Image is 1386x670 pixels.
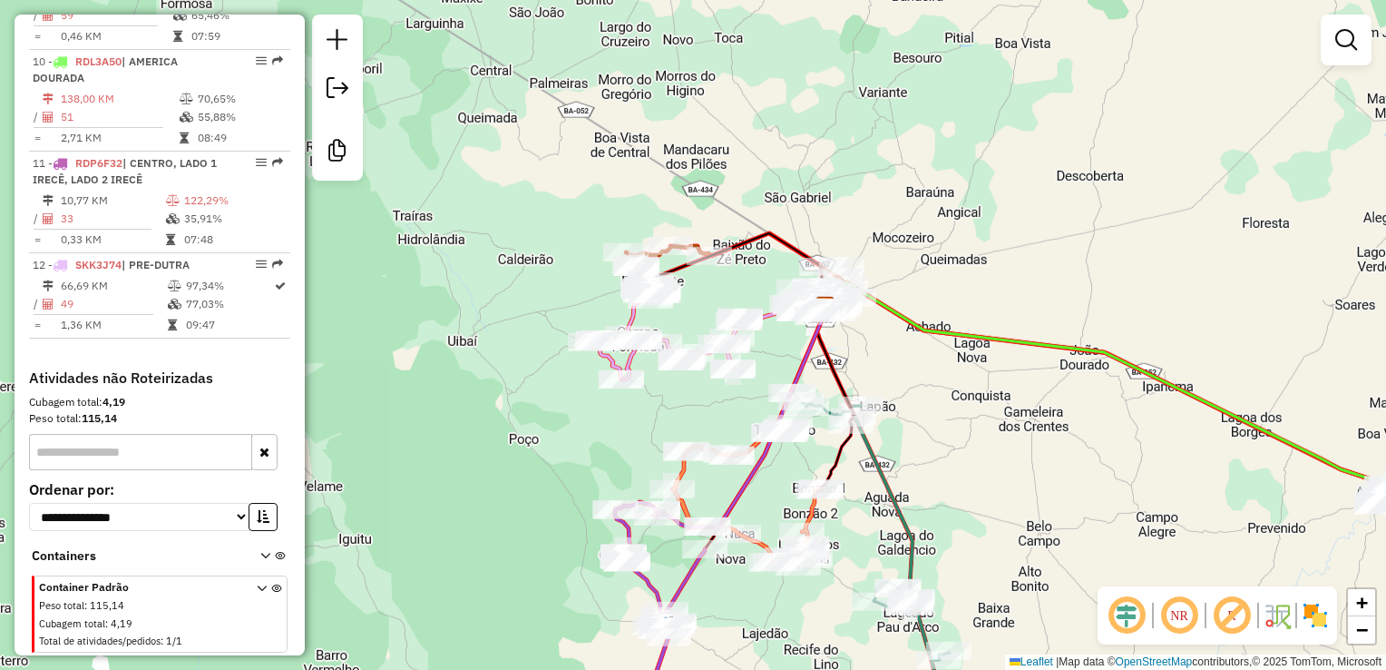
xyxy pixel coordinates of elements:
span: RDL3A50 [75,54,122,68]
span: 12 - [33,258,190,271]
i: Distância Total [43,281,54,291]
a: Leaflet [1010,655,1053,668]
span: : [161,635,163,647]
td: 07:59 [190,27,282,45]
div: Cubagem total: [29,394,290,410]
span: : [84,599,87,612]
a: Zoom out [1348,616,1375,644]
td: 51 [60,108,179,126]
a: Criar modelo [319,133,356,173]
i: % de utilização do peso [180,94,193,104]
span: Peso total [39,599,84,612]
span: | PRE-DUTRA [122,258,190,271]
i: % de utilização do peso [166,195,180,206]
div: Map data © contributors,© 2025 TomTom, Microsoft [1005,655,1386,670]
i: Total de Atividades [43,112,54,123]
span: | CENTRO, LADO 1 IRECÊ, LADO 2 IRECÊ [33,156,217,186]
i: Rota otimizada [275,281,286,291]
td: / [33,108,42,126]
a: Zoom in [1348,589,1375,616]
span: 115,14 [90,599,124,612]
i: % de utilização do peso [168,281,181,291]
div: Peso total: [29,410,290,427]
td: 138,00 KM [60,90,179,108]
td: 0,46 KM [60,27,172,45]
td: 55,88% [197,108,283,126]
span: + [1356,591,1368,614]
i: Tempo total em rota [180,133,189,143]
em: Rota exportada [272,157,283,168]
i: % de utilização da cubagem [173,10,187,21]
em: Rota exportada [272,259,283,270]
img: Fluxo de ruas [1263,601,1292,630]
em: Rota exportada [272,55,283,66]
td: 122,29% [183,192,283,210]
label: Ordenar por: [29,478,290,500]
span: | [1056,655,1059,668]
strong: 115,14 [82,411,117,425]
td: 97,34% [185,277,273,295]
td: = [33,129,42,147]
i: % de utilização da cubagem [180,112,193,123]
span: − [1356,618,1368,641]
td: 0,33 KM [60,231,165,249]
i: Total de Atividades [43,10,54,21]
h4: Atividades não Roteirizadas [29,369,290,387]
span: Ocultar deslocamento [1105,594,1148,637]
em: Opções [256,157,267,168]
span: Cubagem total [39,617,105,630]
i: Tempo total em rota [173,31,182,42]
td: = [33,316,42,334]
td: 59 [60,6,172,25]
td: 2,71 KM [60,129,179,147]
img: Exibir/Ocultar setores [1301,601,1330,630]
em: Opções [256,55,267,66]
span: 11 - [33,156,217,186]
i: % de utilização da cubagem [166,213,180,224]
td: = [33,27,42,45]
span: : [105,617,108,630]
span: RDP6F32 [75,156,122,170]
span: Total de atividades/pedidos [39,635,161,647]
i: Tempo total em rota [166,234,175,245]
td: 09:47 [185,316,273,334]
td: 65,46% [190,6,282,25]
span: 1/1 [166,635,182,647]
i: Distância Total [43,94,54,104]
i: Total de Atividades [43,213,54,224]
td: 07:48 [183,231,283,249]
a: Nova sessão e pesquisa [319,22,356,63]
button: Ordem crescente [249,503,278,531]
td: / [33,210,42,228]
a: OpenStreetMap [1116,655,1193,668]
span: Container Padrão [39,579,235,596]
td: 10,77 KM [60,192,165,210]
td: 77,03% [185,295,273,313]
i: % de utilização da cubagem [168,299,181,310]
span: SKK3J74 [75,258,122,271]
em: Opções [256,259,267,270]
img: Diskol Irece [814,296,837,320]
div: Atividade não roteirizada - MARIA GLORIA DANTA [819,257,864,275]
td: 33 [60,210,165,228]
a: Exportar sessão [319,70,356,111]
td: 08:49 [197,129,283,147]
a: Exibir filtros [1328,22,1364,58]
i: Total de Atividades [43,299,54,310]
span: Ocultar NR [1157,594,1201,637]
td: 35,91% [183,210,283,228]
span: 10 - [33,54,178,84]
img: VENDEDOR RESIDENTE IBITITA [654,616,678,639]
i: Tempo total em rota [168,320,177,330]
td: = [33,231,42,249]
td: 70,65% [197,90,283,108]
span: Exibir rótulo [1210,594,1254,637]
td: / [33,295,42,313]
i: Distância Total [43,195,54,206]
td: / [33,6,42,25]
td: 49 [60,295,167,313]
td: 66,69 KM [60,277,167,295]
span: Containers [32,547,237,566]
span: 4,19 [111,617,132,630]
strong: 4,19 [102,395,125,409]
